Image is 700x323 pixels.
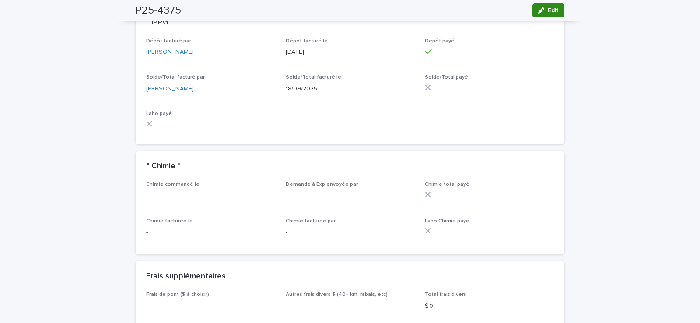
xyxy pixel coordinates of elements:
a: [PERSON_NAME] [146,48,194,57]
span: Dépôt payé [425,38,455,44]
p: - [146,228,275,237]
span: Labo Chimie paye [425,219,469,224]
span: Autres frais divers $ (40+ km, rabais, etc) [286,292,388,297]
p: $ 0 [425,302,554,311]
span: Dépôt facturé par [146,38,191,44]
span: Dépôt facturé le [286,38,328,44]
span: Solde/Total facturé le [286,75,341,80]
p: - [286,302,415,311]
span: Frais de pont ($ à choisir) [146,292,209,297]
span: Solde/Total facturé par [146,75,205,80]
span: Chimie total payé [425,182,469,187]
span: Chimie facturée par [286,219,336,224]
span: Edit [548,7,559,14]
p: - [146,302,275,311]
span: Demande à Exp envoyée par [286,182,358,187]
span: Solde/Total payé [425,75,468,80]
p: - [286,228,415,237]
h2: Frais supplémentaires [146,272,226,281]
span: Labo payé [146,111,172,116]
h2: P25-4375 [136,4,181,17]
p: - [286,191,415,201]
span: Chimie facturée le [146,219,193,224]
span: Chimie commandé le [146,182,199,187]
a: [PERSON_NAME] [146,84,194,94]
h2: * Chimie * [146,162,181,171]
p: 18/09/2025 [286,84,415,94]
p: - [146,191,275,201]
p: [DATE] [286,48,415,57]
button: Edit [532,3,564,17]
span: Total frais divers [425,292,466,297]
